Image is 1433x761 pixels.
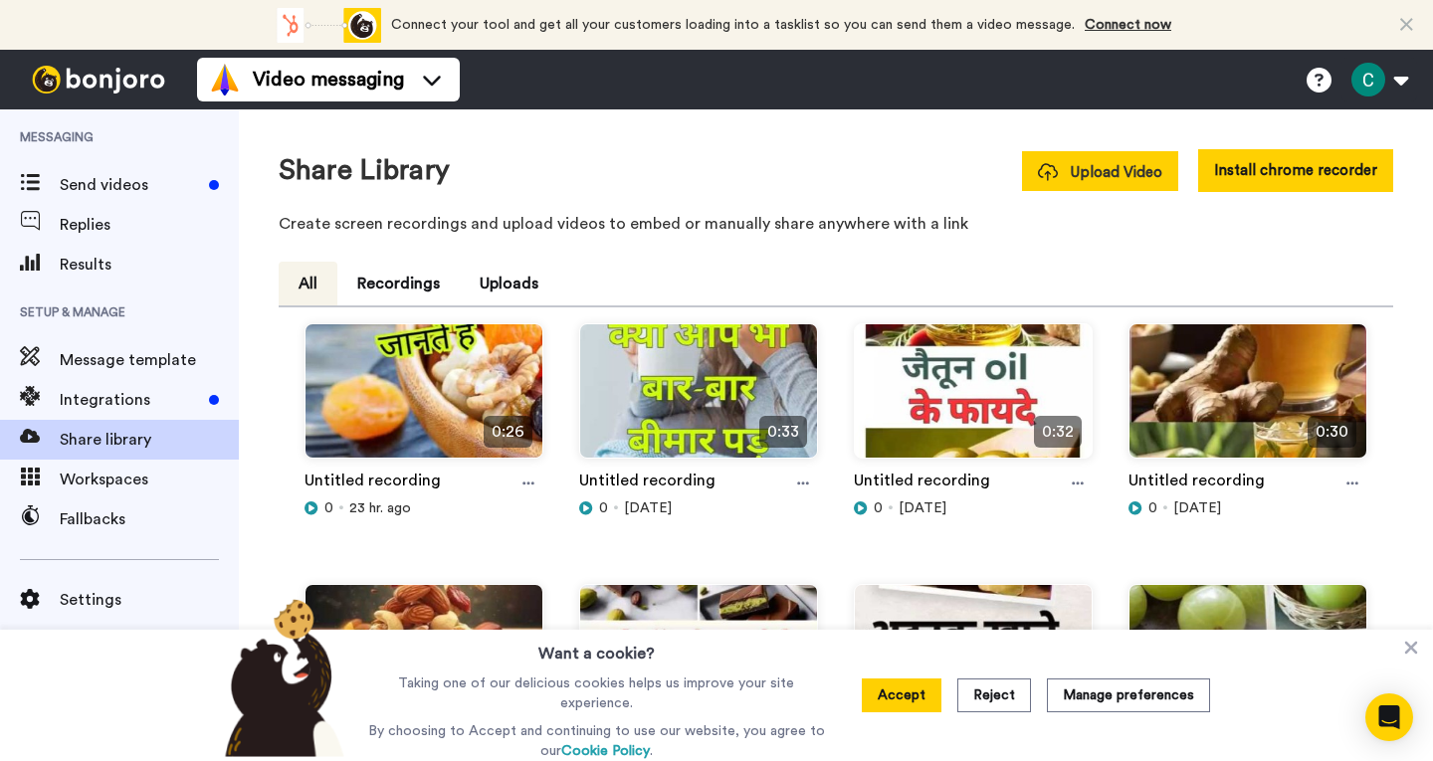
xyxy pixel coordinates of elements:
[561,744,650,758] a: Cookie Policy
[759,416,807,448] span: 0:33
[305,498,543,518] div: 23 hr. ago
[1198,149,1393,192] button: Install chrome recorder
[306,585,542,735] img: b7e01fd5-fabc-4bbb-934d-42b7ac5971b6_thumbnail_source_1757999362.jpg
[855,324,1092,475] img: 4d442c7e-0e29-46ab-b606-7065ef040267_thumbnail_source_1758171171.jpg
[24,66,173,94] img: bj-logo-header-white.svg
[363,673,830,713] p: Taking one of our delicious cookies helps us improve your site experience.
[580,324,817,475] img: 5f13fd50-bda2-43a4-80e0-cfe304ef6db9_thumbnail_source_1758258915.jpg
[279,262,337,305] button: All
[1038,162,1162,183] span: Upload Video
[538,630,655,666] h3: Want a cookie?
[1022,151,1178,191] button: Upload Video
[1129,324,1366,475] img: b07a5170-0dd8-4279-8a09-c6552eb5e608_thumbnail_source_1758085208.jpg
[1047,678,1210,712] button: Manage preferences
[580,585,817,735] img: b861fdd7-313a-4a51-a679-331efa785014_thumbnail_source_1757912069.jpg
[324,498,333,518] span: 0
[1148,498,1157,518] span: 0
[391,18,1075,32] span: Connect your tool and get all your customers loading into a tasklist so you can send them a video...
[306,324,542,475] img: 777fe9f2-8d3d-4e05-afb2-d1964836ca2d_thumbnail_source_1758345093.jpg
[337,262,460,305] button: Recordings
[874,498,883,518] span: 0
[60,428,239,452] span: Share library
[1128,469,1265,498] a: Untitled recording
[279,212,1393,236] p: Create screen recordings and upload videos to embed or manually share anywhere with a link
[1365,693,1413,741] div: Open Intercom Messenger
[60,388,201,412] span: Integrations
[272,8,381,43] div: animation
[855,585,1092,735] img: 40db079b-028d-4a80-ae60-876a60778f61_thumbnail_source_1757827184.jpg
[862,678,941,712] button: Accept
[60,507,239,531] span: Fallbacks
[1034,416,1082,448] span: 0:32
[363,721,830,761] p: By choosing to Accept and continuing to use our website, you agree to our .
[854,469,990,498] a: Untitled recording
[279,155,450,186] h1: Share Library
[579,498,818,518] div: [DATE]
[1128,498,1367,518] div: [DATE]
[60,173,201,197] span: Send videos
[60,348,239,372] span: Message template
[60,253,239,277] span: Results
[460,262,558,305] button: Uploads
[484,416,532,448] span: 0:26
[60,468,239,491] span: Workspaces
[253,66,404,94] span: Video messaging
[207,598,354,757] img: bear-with-cookie.png
[579,469,716,498] a: Untitled recording
[60,213,239,237] span: Replies
[854,498,1093,518] div: [DATE]
[209,64,241,95] img: vm-color.svg
[1085,18,1171,32] a: Connect now
[1129,585,1366,735] img: bd3a9c2b-5015-41c6-bfb5-cdaad56bd438_thumbnail_source_1757746292.jpg
[60,588,239,612] span: Settings
[1308,416,1356,448] span: 0:30
[957,678,1031,712] button: Reject
[305,469,441,498] a: Untitled recording
[599,498,608,518] span: 0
